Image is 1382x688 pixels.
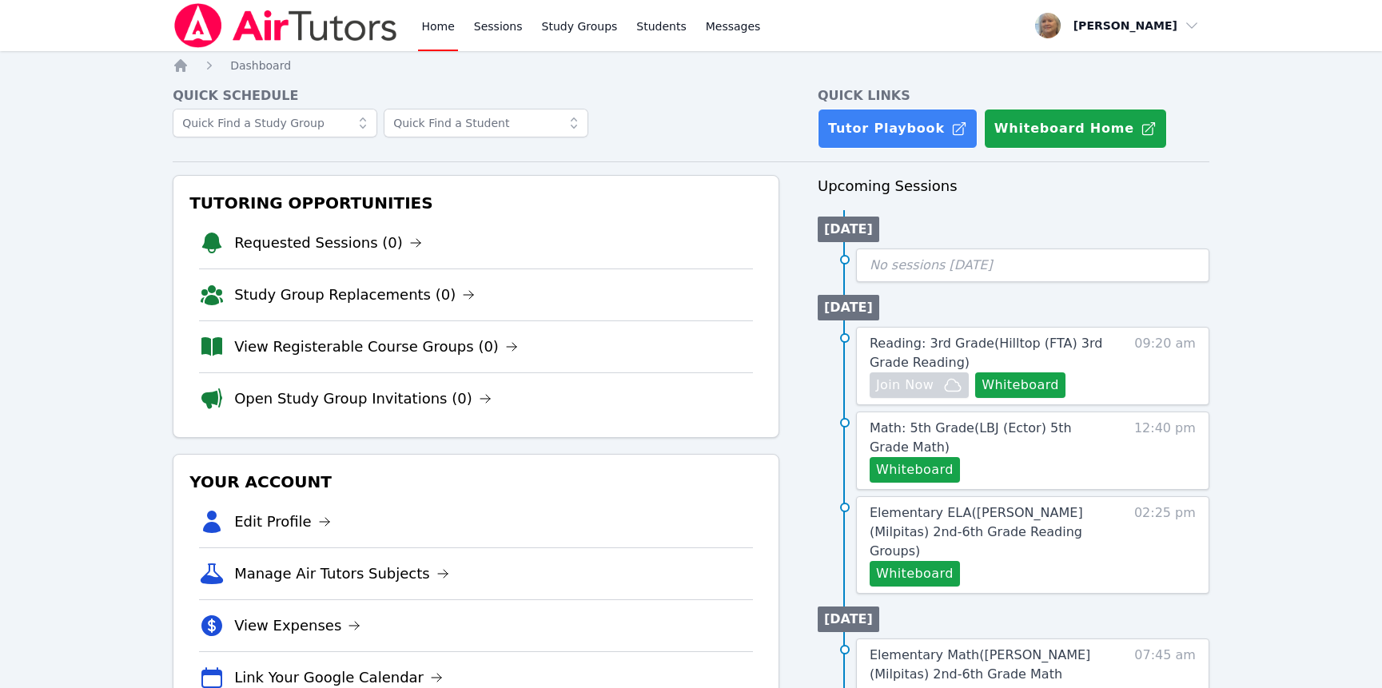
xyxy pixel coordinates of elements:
span: Elementary ELA ( [PERSON_NAME] (Milpitas) 2nd-6th Grade Reading Groups ) [870,505,1083,559]
input: Quick Find a Study Group [173,109,377,137]
h4: Quick Schedule [173,86,779,105]
input: Quick Find a Student [384,109,588,137]
li: [DATE] [818,606,879,632]
span: Messages [706,18,761,34]
li: [DATE] [818,217,879,242]
span: No sessions [DATE] [870,257,993,272]
a: View Registerable Course Groups (0) [234,336,518,358]
img: Air Tutors [173,3,399,48]
a: Study Group Replacements (0) [234,284,475,306]
a: Open Study Group Invitations (0) [234,388,492,410]
span: Reading: 3rd Grade ( Hilltop (FTA) 3rd Grade Reading ) [870,336,1102,370]
a: Requested Sessions (0) [234,232,422,254]
a: Reading: 3rd Grade(Hilltop (FTA) 3rd Grade Reading) [870,334,1114,372]
button: Join Now [870,372,969,398]
a: View Expenses [234,614,360,637]
a: Manage Air Tutors Subjects [234,563,449,585]
a: Elementary ELA([PERSON_NAME] (Milpitas) 2nd-6th Grade Reading Groups) [870,503,1114,561]
span: 02:25 pm [1134,503,1196,587]
h3: Upcoming Sessions [818,175,1209,197]
a: Tutor Playbook [818,109,978,149]
h4: Quick Links [818,86,1209,105]
span: Math: 5th Grade ( LBJ (Ector) 5th Grade Math ) [870,420,1072,455]
li: [DATE] [818,295,879,320]
button: Whiteboard [870,561,960,587]
h3: Tutoring Opportunities [186,189,766,217]
a: Dashboard [230,58,291,74]
button: Whiteboard [870,457,960,483]
a: Math: 5th Grade(LBJ (Ector) 5th Grade Math) [870,419,1114,457]
span: Dashboard [230,59,291,72]
nav: Breadcrumb [173,58,1209,74]
h3: Your Account [186,467,766,496]
a: Edit Profile [234,511,331,533]
button: Whiteboard Home [984,109,1167,149]
span: 12:40 pm [1134,419,1196,483]
span: 09:20 am [1134,334,1196,398]
span: Join Now [876,376,934,395]
button: Whiteboard [975,372,1065,398]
